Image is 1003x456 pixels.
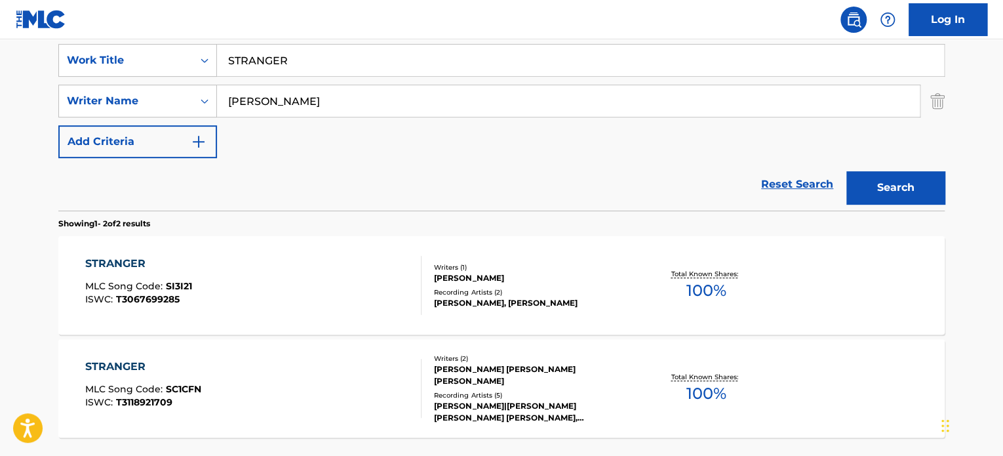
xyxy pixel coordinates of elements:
a: STRANGERMLC Song Code:SI3I21ISWC:T3067699285Writers (1)[PERSON_NAME]Recording Artists (2)[PERSON_... [58,236,945,335]
span: ISWC : [85,396,116,408]
p: Total Known Shares: [671,269,741,279]
form: Search Form [58,44,945,211]
span: ISWC : [85,293,116,305]
img: help [880,12,895,28]
div: Drag [941,406,949,446]
img: MLC Logo [16,10,66,29]
p: Showing 1 - 2 of 2 results [58,218,150,230]
span: SI3I21 [166,280,192,292]
span: T3067699285 [116,293,180,305]
div: Recording Artists ( 2 ) [434,287,632,297]
div: [PERSON_NAME] [PERSON_NAME] [PERSON_NAME] [434,363,632,387]
a: Reset Search [755,170,840,199]
div: STRANGER [85,359,201,375]
div: Recording Artists ( 5 ) [434,390,632,400]
div: [PERSON_NAME] [434,272,632,284]
div: Writer Name [67,93,185,109]
a: Public Search [840,7,867,33]
div: Writers ( 2 ) [434,354,632,363]
img: 9d2ae6d4665cec9f34b9.svg [191,134,206,150]
button: Add Criteria [58,125,217,158]
button: Search [846,171,945,204]
div: Work Title [67,52,185,68]
span: MLC Song Code : [85,280,166,292]
div: Writers ( 1 ) [434,262,632,272]
img: Delete Criterion [930,85,945,117]
span: T3118921709 [116,396,172,408]
a: Log In [909,3,987,36]
div: [PERSON_NAME], [PERSON_NAME] [434,297,632,309]
p: Total Known Shares: [671,372,741,382]
div: [PERSON_NAME]|[PERSON_NAME] [PERSON_NAME] [PERSON_NAME], [PERSON_NAME],[PERSON_NAME] [PERSON_NAME... [434,400,632,424]
span: 100 % [686,382,726,405]
div: STRANGER [85,256,192,272]
span: 100 % [686,279,726,302]
a: STRANGERMLC Song Code:SC1CFNISWC:T3118921709Writers (2)[PERSON_NAME] [PERSON_NAME] [PERSON_NAME]R... [58,339,945,438]
iframe: Chat Widget [937,393,1003,456]
img: search [846,12,861,28]
span: MLC Song Code : [85,383,166,395]
div: Help [875,7,901,33]
span: SC1CFN [166,383,201,395]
